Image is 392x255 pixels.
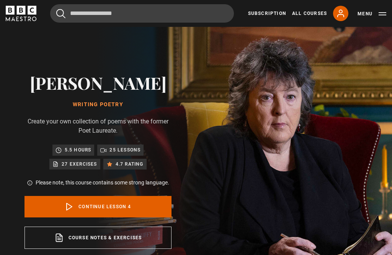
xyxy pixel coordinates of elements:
p: 25 lessons [109,146,140,154]
button: Submit the search query [56,9,65,18]
h2: [PERSON_NAME] [24,73,171,92]
svg: BBC Maestro [6,6,36,21]
a: Subscription [248,10,286,17]
h1: Writing Poetry [24,102,171,108]
button: Toggle navigation [358,10,386,18]
p: 4.7 rating [116,160,144,168]
p: Please note, this course contains some strong language. [36,179,169,187]
a: Continue lesson 4 [24,196,171,217]
p: 27 exercises [62,160,97,168]
a: Course notes & exercises [24,227,171,249]
input: Search [50,4,234,23]
a: All Courses [292,10,327,17]
p: Create your own collection of poems with the former Poet Laureate. [24,117,171,135]
p: 5.5 hours [65,146,91,154]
